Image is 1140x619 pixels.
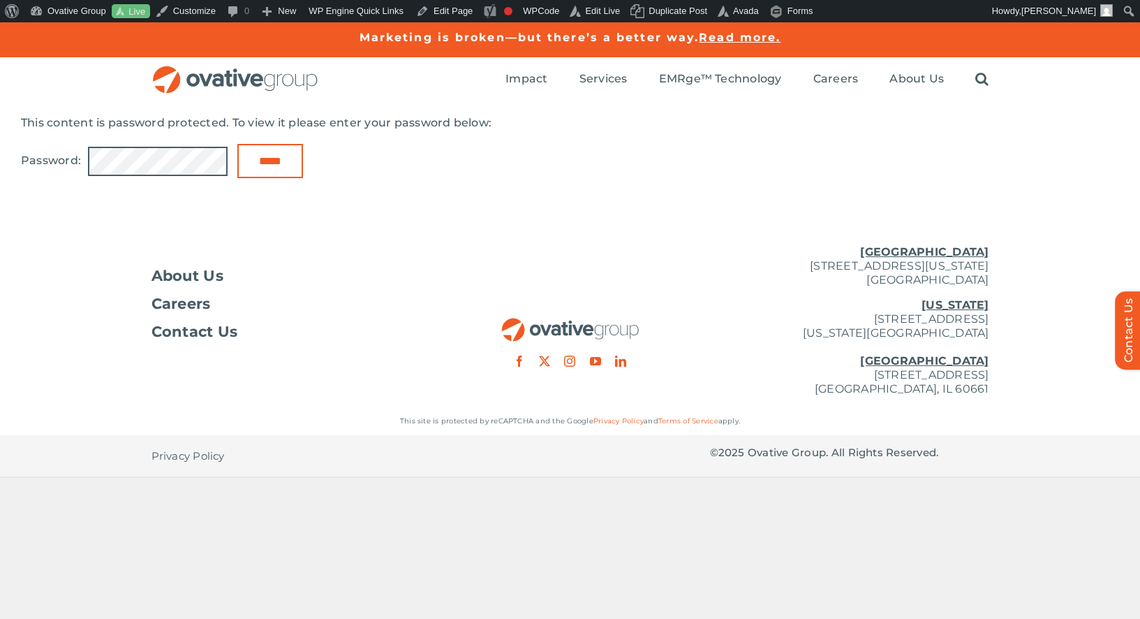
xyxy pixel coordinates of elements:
[615,356,626,367] a: linkedin
[813,72,859,87] a: Careers
[505,72,547,87] a: Impact
[514,356,525,367] a: facebook
[151,64,319,78] a: OG_Full_horizontal_RGB
[151,435,225,477] a: Privacy Policy
[579,72,628,87] a: Services
[21,154,235,167] label: Password:
[860,245,989,258] u: [GEOGRAPHIC_DATA]
[504,7,512,15] div: Focus keyphrase not set
[151,269,224,283] span: About Us
[975,72,989,87] a: Search
[889,72,944,86] span: About Us
[505,72,547,86] span: Impact
[151,414,989,428] p: This site is protected by reCAPTCHA and the Google and apply.
[151,269,431,283] a: About Us
[88,147,228,176] input: Password:
[658,416,718,425] a: Terms of Service
[151,297,431,311] a: Careers
[564,356,575,367] a: instagram
[539,356,550,367] a: twitter
[360,31,699,44] a: Marketing is broken—but there’s a better way.
[590,356,601,367] a: youtube
[579,72,628,86] span: Services
[151,269,431,339] nav: Footer Menu
[659,72,782,87] a: EMRge™ Technology
[1021,6,1096,16] span: [PERSON_NAME]
[151,435,431,477] nav: Footer - Privacy Policy
[710,245,989,287] p: [STREET_ADDRESS][US_STATE] [GEOGRAPHIC_DATA]
[860,354,989,367] u: [GEOGRAPHIC_DATA]
[151,325,431,339] a: Contact Us
[710,298,989,396] p: [STREET_ADDRESS] [US_STATE][GEOGRAPHIC_DATA] [STREET_ADDRESS] [GEOGRAPHIC_DATA], IL 60661
[889,72,944,87] a: About Us
[151,449,225,463] span: Privacy Policy
[151,325,238,339] span: Contact Us
[659,72,782,86] span: EMRge™ Technology
[593,416,644,425] a: Privacy Policy
[151,297,211,311] span: Careers
[813,72,859,86] span: Careers
[921,298,989,312] u: [US_STATE]
[112,4,150,19] a: Live
[710,446,989,460] p: © Ovative Group. All Rights Reserved.
[718,446,745,459] span: 2025
[699,31,780,44] a: Read more.
[505,57,989,102] nav: Menu
[501,316,640,330] a: OG_Full_horizontal_RGB
[21,116,1119,130] p: This content is password protected. To view it please enter your password below:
